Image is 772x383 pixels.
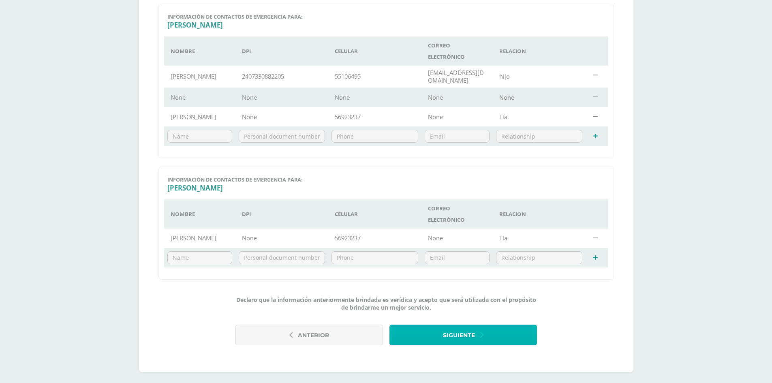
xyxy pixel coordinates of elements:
button: Siguiente [389,325,537,345]
span: Anterior [298,325,329,345]
th: Correo electrónico [421,199,493,229]
td: [PERSON_NAME] [164,229,235,248]
td: [PERSON_NAME] [164,107,235,126]
input: Name [168,130,232,142]
td: 56923237 [328,229,421,248]
td: 56923237 [328,107,421,126]
td: [PERSON_NAME] [164,66,235,88]
td: None [164,88,235,107]
th: Relacion [493,199,586,229]
th: Relacion [493,36,586,66]
td: [EMAIL_ADDRESS][DOMAIN_NAME] [421,66,493,88]
th: Correo electrónico [421,36,493,66]
td: Tia [493,107,586,126]
th: DPI [235,36,329,66]
td: None [421,229,493,248]
td: None [493,88,586,107]
td: None [235,107,329,126]
td: Tía [493,229,586,248]
h3: [PERSON_NAME] [167,183,605,193]
input: Email [425,252,489,264]
span: Declaro que la información anteriormente brindada es verídica y acepto que será utilizada con el ... [235,296,537,311]
th: Nombre [164,199,235,229]
td: None [328,88,421,107]
td: None [235,88,329,107]
td: 2407330882205 [235,66,329,88]
input: Phone [332,252,418,264]
input: Relationship [496,130,582,142]
input: Personal document number [239,252,325,264]
button: Anterior [235,325,383,345]
th: Nombre [164,36,235,66]
td: hijo [493,66,586,88]
th: Celular [328,36,421,66]
td: 55106495 [328,66,421,88]
td: None [421,88,493,107]
input: Personal document number [239,130,325,142]
input: Phone [332,130,418,142]
span: Información de contactos de emergencia para: [167,13,303,20]
input: Relationship [496,252,582,264]
th: DPI [235,199,329,229]
span: Siguiente [443,325,475,345]
td: None [235,229,329,248]
h3: [PERSON_NAME] [167,20,605,30]
th: Celular [328,199,421,229]
span: Información de contactos de emergencia para: [167,176,303,183]
input: Name [168,252,232,264]
td: None [421,107,493,126]
input: Email [425,130,489,142]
